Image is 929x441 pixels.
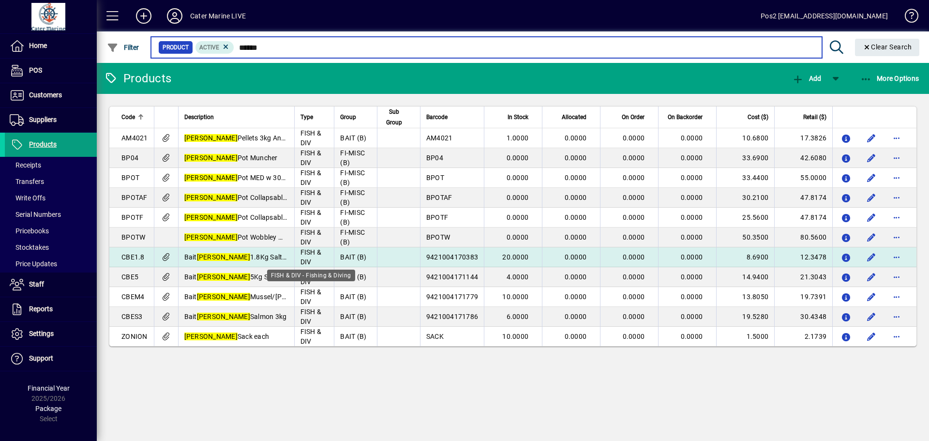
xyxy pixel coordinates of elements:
span: On Order [622,112,644,122]
span: 0.0000 [565,333,587,340]
div: FISH & DIV - Fishing & Diving [267,270,355,281]
span: 4.0000 [507,273,529,281]
button: Edit [864,210,879,225]
span: Home [29,42,47,49]
button: More options [889,150,904,166]
button: Add [128,7,159,25]
td: 80.5600 [774,228,832,247]
span: 0.0000 [623,293,645,301]
span: 0.0000 [623,174,645,182]
button: Filter [105,39,142,56]
button: More options [889,210,904,225]
button: More options [889,229,904,245]
span: Cost ($) [748,112,768,122]
em: [PERSON_NAME] [184,333,238,340]
span: 9421004171786 [426,313,478,320]
span: Products [29,140,57,148]
td: 47.8174 [774,208,832,228]
td: 19.5280 [716,307,774,327]
span: 0.0000 [507,154,529,162]
td: 17.3826 [774,128,832,148]
a: Support [5,347,97,371]
span: 0.0000 [565,174,587,182]
button: Edit [864,309,879,324]
span: 0.0000 [507,233,529,241]
a: Suppliers [5,108,97,132]
em: [PERSON_NAME] [184,213,238,221]
button: Clear [855,39,920,56]
a: Pricebooks [5,223,97,239]
a: Serial Numbers [5,206,97,223]
span: Support [29,354,53,362]
span: 10.0000 [502,333,528,340]
span: FI-MISC (B) [340,149,365,167]
span: Pot Collapsable Med w 30m rope [184,213,340,221]
span: CBE5 [121,273,138,281]
span: CBEM4 [121,293,144,301]
span: POS [29,66,42,74]
span: Package [35,405,61,412]
span: BAIT (B) [340,134,366,142]
button: Edit [864,249,879,265]
span: Group [340,112,356,122]
span: 0.0000 [681,313,703,320]
span: Bait Salmon 3kg [184,313,287,320]
span: Bait 1.8Kg Salty Dog [184,253,300,261]
td: 47.8174 [774,188,832,208]
span: 0.0000 [507,213,529,221]
em: [PERSON_NAME] [197,313,250,320]
span: 0.0000 [681,213,703,221]
span: 6.0000 [507,313,529,320]
button: Edit [864,289,879,304]
span: Reports [29,305,53,313]
button: Edit [864,170,879,185]
span: FISH & DIV [300,248,322,266]
span: CBES3 [121,313,142,320]
span: 0.0000 [565,233,587,241]
button: More options [889,309,904,324]
button: Edit [864,190,879,205]
a: Staff [5,273,97,297]
span: FISH & DIV [300,209,322,226]
span: 0.0000 [623,253,645,261]
a: Stocktakes [5,239,97,256]
span: Settings [29,330,54,337]
span: Pot Muncher [184,154,278,162]
div: On Order [606,112,653,122]
span: Retail ($) [803,112,826,122]
span: BPOTF [426,213,448,221]
span: Description [184,112,214,122]
span: AM4021 [121,134,148,142]
button: More options [889,289,904,304]
div: Group [340,112,371,122]
span: Suppliers [29,116,57,123]
span: Financial Year [28,384,70,392]
div: In Stock [490,112,537,122]
div: Type [300,112,329,122]
div: On Backorder [664,112,711,122]
span: 0.0000 [681,154,703,162]
span: Code [121,112,135,122]
a: Receipts [5,157,97,173]
span: 0.0000 [507,194,529,201]
div: Barcode [426,112,478,122]
td: 21.3043 [774,267,832,287]
span: Pot Collapsable Lrg w 30m rope [184,194,337,201]
span: 0.0000 [623,273,645,281]
td: 33.4400 [716,168,774,188]
span: FISH & DIV [300,169,322,186]
td: 55.0000 [774,168,832,188]
button: Edit [864,130,879,146]
span: 0.0000 [623,134,645,142]
span: 0.0000 [623,233,645,241]
span: 0.0000 [623,313,645,320]
span: BAIT (B) [340,313,366,320]
button: Edit [864,329,879,344]
span: 0.0000 [565,273,587,281]
button: Edit [864,150,879,166]
span: Sub Group [383,106,405,128]
span: Allocated [562,112,586,122]
td: 33.6900 [716,148,774,168]
span: More Options [860,75,919,82]
span: ZONION [121,333,148,340]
